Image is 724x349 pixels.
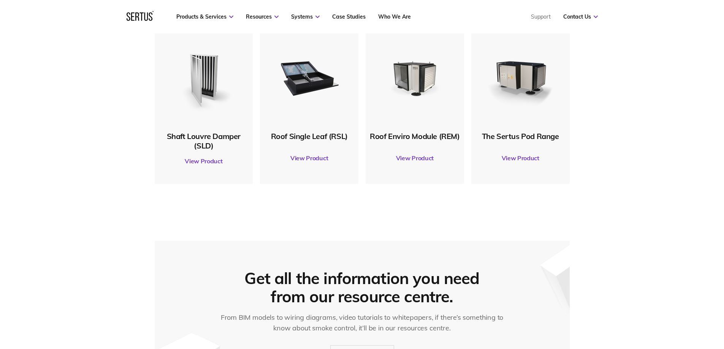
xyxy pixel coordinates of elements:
div: Roof Enviro Module (REM) [369,131,460,141]
div: Shaft Louvre Damper (SLD) [158,131,249,150]
div: Get all the information you need from our resource centre. [239,269,485,306]
a: Support [531,13,551,20]
a: View Product [475,147,566,169]
div: Roof Single Leaf (RSL) [264,131,355,141]
a: Contact Us [563,13,598,20]
a: Case Studies [332,13,366,20]
a: Systems [291,13,320,20]
div: The Sertus Pod Range [475,131,566,141]
a: View Product [264,147,355,169]
iframe: Chat Widget [587,261,724,349]
a: Who We Are [378,13,411,20]
a: View Product [158,150,249,172]
div: From BIM models to wiring diagrams, video tutorials to whitepapers, if there’s something to know ... [216,312,508,333]
a: Resources [246,13,279,20]
a: Products & Services [176,13,233,20]
a: View Product [369,147,460,169]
